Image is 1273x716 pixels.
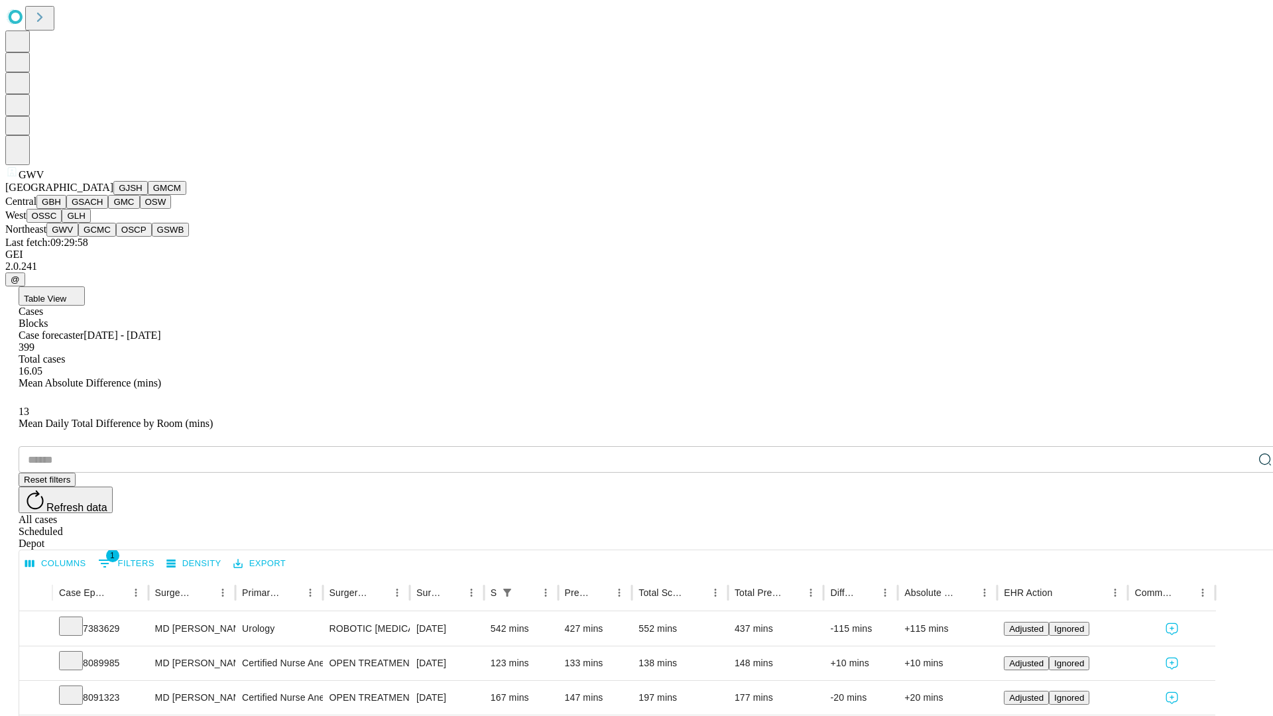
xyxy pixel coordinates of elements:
div: ROBOTIC [MEDICAL_DATA] COMPLETE WITH URETEROILEAL CONDUIT [330,612,403,646]
div: [DATE] [416,646,477,680]
button: Table View [19,286,85,306]
button: Sort [591,583,610,602]
div: Surgery Name [330,587,368,598]
div: 2.0.241 [5,261,1268,272]
div: Surgery Date [416,587,442,598]
div: 148 mins [735,646,818,680]
div: MD [PERSON_NAME] [PERSON_NAME] Md [155,681,229,715]
div: Surgeon Name [155,587,194,598]
button: Sort [195,583,213,602]
div: +10 mins [904,646,991,680]
button: Menu [1106,583,1124,602]
div: 427 mins [565,612,626,646]
div: +20 mins [904,681,991,715]
button: GSACH [66,195,108,209]
button: OSSC [27,209,62,223]
div: +10 mins [830,646,891,680]
div: MD [PERSON_NAME] [PERSON_NAME] Md [155,612,229,646]
button: Sort [518,583,536,602]
button: Expand [26,652,46,676]
span: Total cases [19,353,65,365]
span: 16.05 [19,365,42,377]
button: Refresh data [19,487,113,513]
span: [DATE] - [DATE] [84,329,160,341]
div: Primary Service [242,587,280,598]
span: Ignored [1054,624,1084,634]
span: Case forecaster [19,329,84,341]
div: MD [PERSON_NAME] [PERSON_NAME] Md [155,646,229,680]
button: Select columns [22,554,90,574]
div: Certified Nurse Anesthetist [242,646,316,680]
button: Sort [108,583,127,602]
button: Menu [706,583,725,602]
button: Sort [857,583,876,602]
button: Sort [783,583,802,602]
button: Density [163,554,225,574]
div: 167 mins [491,681,552,715]
span: Table View [24,294,66,304]
button: OSW [140,195,172,209]
div: OPEN TREATMENT OF TARSOMETATARSAL [MEDICAL_DATA] [330,681,403,715]
span: @ [11,274,20,284]
button: Show filters [498,583,516,602]
span: Last fetch: 09:29:58 [5,237,88,248]
button: Menu [213,583,232,602]
div: 197 mins [638,681,721,715]
button: GBH [36,195,66,209]
span: West [5,209,27,221]
div: [DATE] [416,612,477,646]
div: 147 mins [565,681,626,715]
div: 542 mins [491,612,552,646]
button: Menu [388,583,406,602]
button: GMC [108,195,139,209]
div: 133 mins [565,646,626,680]
button: Export [230,554,289,574]
button: Sort [282,583,301,602]
div: Scheduled In Room Duration [491,587,497,598]
span: Refresh data [46,502,107,513]
span: 1 [106,549,119,562]
div: Certified Nurse Anesthetist [242,681,316,715]
button: Menu [876,583,894,602]
button: GWV [46,223,78,237]
div: 437 mins [735,612,818,646]
button: Expand [26,618,46,641]
div: Absolute Difference [904,587,955,598]
span: Ignored [1054,658,1084,668]
div: 123 mins [491,646,552,680]
span: Adjusted [1009,624,1044,634]
span: 399 [19,341,34,353]
span: Adjusted [1009,693,1044,703]
span: Ignored [1054,693,1084,703]
button: GSWB [152,223,190,237]
button: Menu [975,583,994,602]
span: Mean Absolute Difference (mins) [19,377,161,388]
div: 1 active filter [498,583,516,602]
button: Menu [1193,583,1212,602]
button: Menu [462,583,481,602]
div: [DATE] [416,681,477,715]
div: Case Epic Id [59,587,107,598]
button: Ignored [1049,691,1089,705]
button: Adjusted [1004,691,1049,705]
button: Adjusted [1004,622,1049,636]
button: Menu [610,583,629,602]
span: Adjusted [1009,658,1044,668]
span: [GEOGRAPHIC_DATA] [5,182,113,193]
span: Reset filters [24,475,70,485]
div: EHR Action [1004,587,1052,598]
button: OSCP [116,223,152,237]
button: Reset filters [19,473,76,487]
div: Predicted In Room Duration [565,587,591,598]
div: 8091323 [59,681,142,715]
button: GLH [62,209,90,223]
span: GWV [19,169,44,180]
button: Ignored [1049,622,1089,636]
div: Comments [1134,587,1173,598]
span: 13 [19,406,29,417]
button: Sort [688,583,706,602]
button: Sort [1175,583,1193,602]
span: Mean Daily Total Difference by Room (mins) [19,418,213,429]
div: 552 mins [638,612,721,646]
button: @ [5,272,25,286]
